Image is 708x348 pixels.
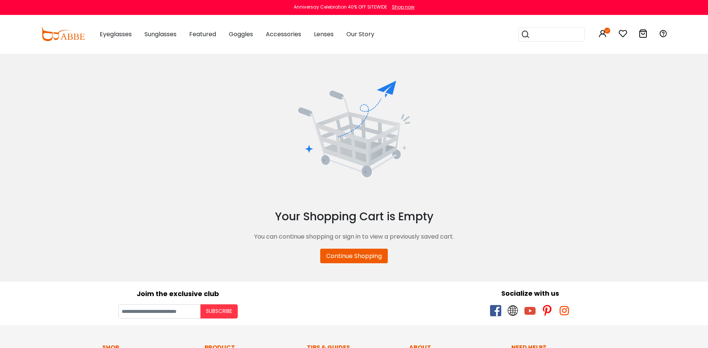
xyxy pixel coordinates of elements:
[358,288,703,298] div: Socialize with us
[392,4,415,10] div: Shop now
[35,208,673,225] div: Your Shopping Cart is Empty
[388,4,415,10] a: Shop now
[144,30,177,38] span: Sunglasses
[189,30,216,38] span: Featured
[118,304,200,319] input: Your email
[524,305,536,316] span: youtube
[35,225,673,249] div: You can continue shopping or sign in to view a previously saved cart.
[200,304,238,319] button: Subscribe
[100,30,132,38] span: Eyeglasses
[559,305,570,316] span: instagram
[229,30,253,38] span: Goggles
[266,30,301,38] span: Accessories
[41,28,85,41] img: abbeglasses.com
[507,305,518,316] span: twitter
[294,4,387,10] div: Anniversay Celebration 40% OFF SITEWIDE
[542,305,553,316] span: pinterest
[314,30,334,38] span: Lenses
[346,30,374,38] span: Our Story
[320,249,388,263] a: Continue Shopping
[6,287,350,299] div: Joim the exclusive club
[490,305,501,316] span: facebook
[298,81,410,178] img: EmptyCart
